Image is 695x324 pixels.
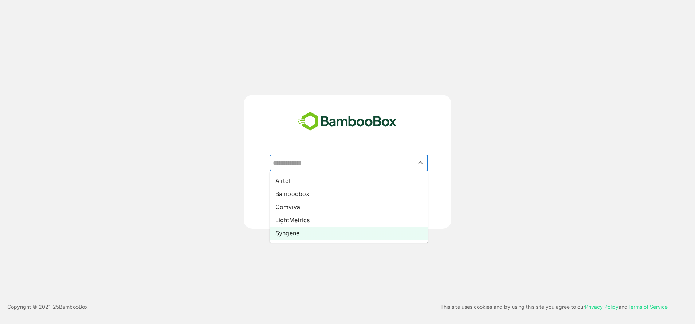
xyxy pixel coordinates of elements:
a: Privacy Policy [585,304,619,310]
li: Bamboobox [270,187,428,200]
li: LightMetrics [270,213,428,227]
li: Comviva [270,200,428,213]
a: Terms of Service [628,304,668,310]
img: bamboobox [294,109,401,133]
li: Airtel [270,174,428,187]
p: Copyright © 2021- 25 BambooBox [7,303,88,311]
button: Close [416,158,425,168]
li: Syngene [270,227,428,240]
p: This site uses cookies and by using this site you agree to our and [440,303,668,311]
